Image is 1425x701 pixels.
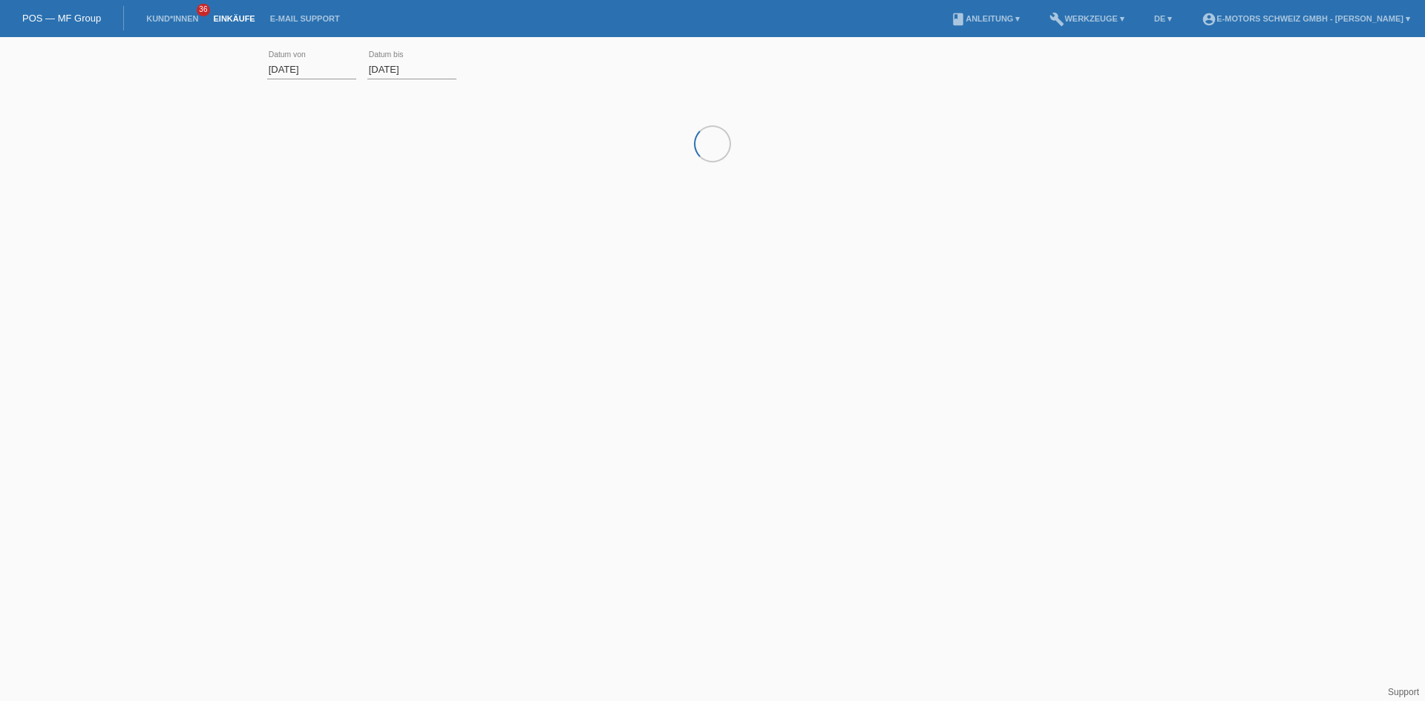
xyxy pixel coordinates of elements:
[1042,14,1132,23] a: buildWerkzeuge ▾
[139,14,206,23] a: Kund*innen
[951,12,966,27] i: book
[1202,12,1216,27] i: account_circle
[1388,687,1419,697] a: Support
[22,13,101,24] a: POS — MF Group
[197,4,210,16] span: 36
[943,14,1027,23] a: bookAnleitung ▾
[206,14,262,23] a: Einkäufe
[1194,14,1418,23] a: account_circleE-Motors Schweiz GmbH - [PERSON_NAME] ▾
[1049,12,1064,27] i: build
[1147,14,1179,23] a: DE ▾
[263,14,347,23] a: E-Mail Support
